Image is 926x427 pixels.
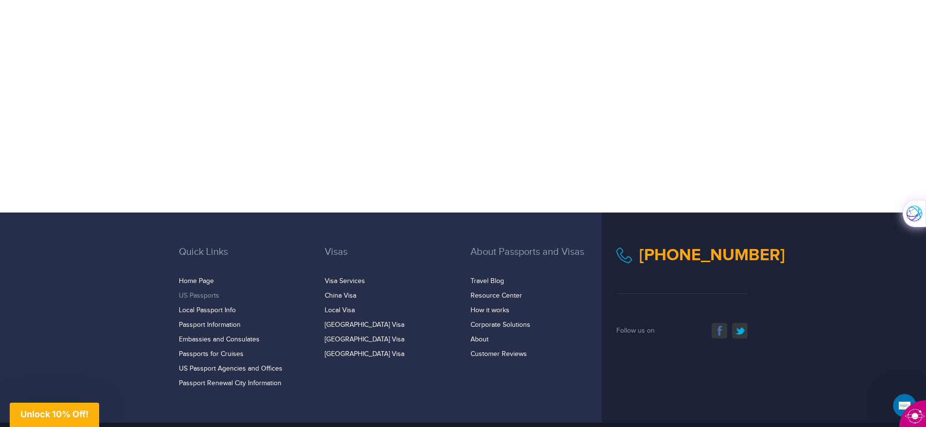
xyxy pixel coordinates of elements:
[179,321,241,329] a: Passport Information
[10,403,99,427] div: Unlock 10% Off!
[471,321,530,329] a: Corporate Solutions
[471,306,509,314] a: How it works
[20,409,88,419] span: Unlock 10% Off!
[179,247,310,272] h3: Quick Links
[325,247,456,272] h3: Visas
[616,327,655,335] span: Follow us on
[639,245,785,265] a: [PHONE_NUMBER]
[325,292,356,300] a: China Visa
[325,350,404,358] a: [GEOGRAPHIC_DATA] Visa
[179,306,236,314] a: Local Passport Info
[471,277,504,285] a: Travel Blog
[179,292,219,300] a: US Passports
[732,323,748,338] a: twitter
[471,350,527,358] a: Customer Reviews
[325,277,365,285] a: Visa Services
[712,323,727,338] a: facebook
[179,379,281,387] a: Passport Renewal City Information
[893,394,916,417] iframe: Intercom live chat
[471,247,602,272] h3: About Passports and Visas
[471,336,489,343] a: About
[179,336,260,343] a: Embassies and Consulates
[325,321,404,329] a: [GEOGRAPHIC_DATA] Visa
[179,365,282,373] a: US Passport Agencies and Offices
[325,306,355,314] a: Local Visa
[179,277,214,285] a: Home Page
[179,350,244,358] a: Passports for Cruises
[325,336,404,343] a: [GEOGRAPHIC_DATA] Visa
[471,292,522,300] a: Resource Center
